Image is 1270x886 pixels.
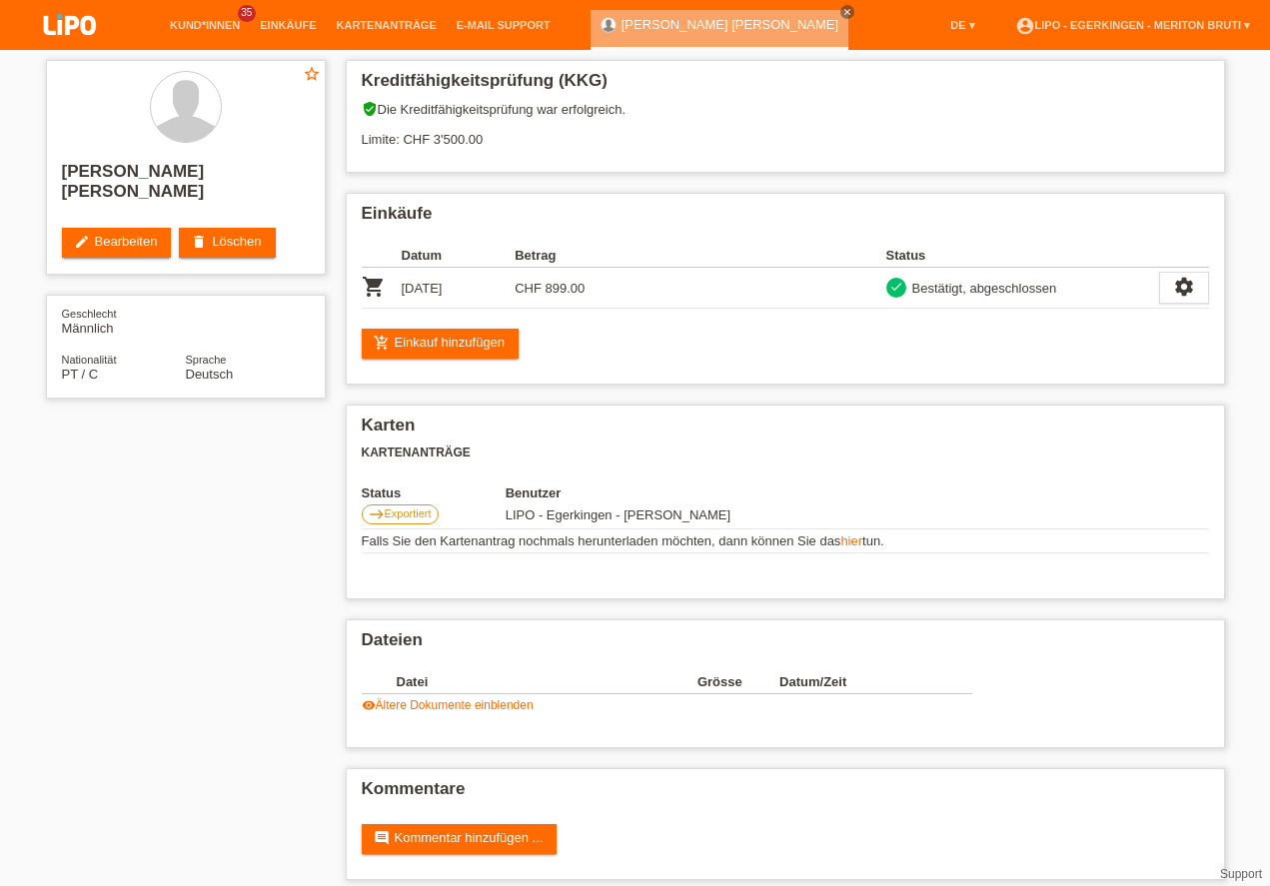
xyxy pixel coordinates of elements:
h2: Einkäufe [362,204,1209,234]
div: Männlich [62,306,186,336]
a: LIPO pay [20,41,120,56]
i: delete [191,234,207,250]
span: Exportiert [385,507,432,519]
a: add_shopping_cartEinkauf hinzufügen [362,329,520,359]
i: settings [1173,276,1195,298]
span: Geschlecht [62,308,117,320]
i: visibility [362,698,376,712]
th: Datei [397,670,697,694]
div: Bestätigt, abgeschlossen [906,278,1057,299]
a: Support [1220,867,1262,881]
a: Einkäufe [250,19,326,31]
h3: Kartenanträge [362,445,1209,460]
i: edit [74,234,90,250]
a: DE ▾ [940,19,984,31]
a: commentKommentar hinzufügen ... [362,824,558,854]
span: Portugal / C / 03.04.1998 [62,367,99,382]
th: Datum [402,244,516,268]
a: star_border [303,65,321,86]
i: comment [374,830,390,846]
td: Falls Sie den Kartenantrag nochmals herunterladen möchten, dann können Sie das tun. [362,529,1209,553]
i: verified_user [362,101,378,117]
i: east [369,506,385,522]
td: [DATE] [402,268,516,309]
th: Grösse [697,670,779,694]
span: 15.09.2025 [506,507,730,522]
i: POSP00027542 [362,275,386,299]
a: E-Mail Support [447,19,561,31]
h2: Kreditfähigkeitsprüfung (KKG) [362,71,1209,101]
h2: Kommentare [362,779,1209,809]
a: deleteLöschen [179,228,275,258]
h2: Dateien [362,630,1209,660]
th: Betrag [515,244,629,268]
th: Benutzer [506,485,844,500]
a: hier [840,533,862,548]
th: Status [362,485,506,500]
a: visibilityÄltere Dokumente einblenden [362,698,534,712]
a: [PERSON_NAME] [PERSON_NAME] [622,17,838,32]
i: star_border [303,65,321,83]
h2: [PERSON_NAME] [PERSON_NAME] [62,162,310,212]
span: Deutsch [186,367,234,382]
i: check [889,280,903,294]
th: Datum/Zeit [779,670,943,694]
a: Kund*innen [160,19,250,31]
span: Sprache [186,354,227,366]
span: 35 [238,5,256,22]
a: editBearbeiten [62,228,172,258]
a: account_circleLIPO - Egerkingen - Meriton Bruti ▾ [1005,19,1260,31]
i: close [842,7,852,17]
i: add_shopping_cart [374,335,390,351]
th: Status [886,244,1159,268]
i: account_circle [1015,16,1035,36]
a: Kartenanträge [327,19,447,31]
td: CHF 899.00 [515,268,629,309]
div: Die Kreditfähigkeitsprüfung war erfolgreich. Limite: CHF 3'500.00 [362,101,1209,162]
span: Nationalität [62,354,117,366]
h2: Karten [362,416,1209,445]
a: close [840,5,854,19]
